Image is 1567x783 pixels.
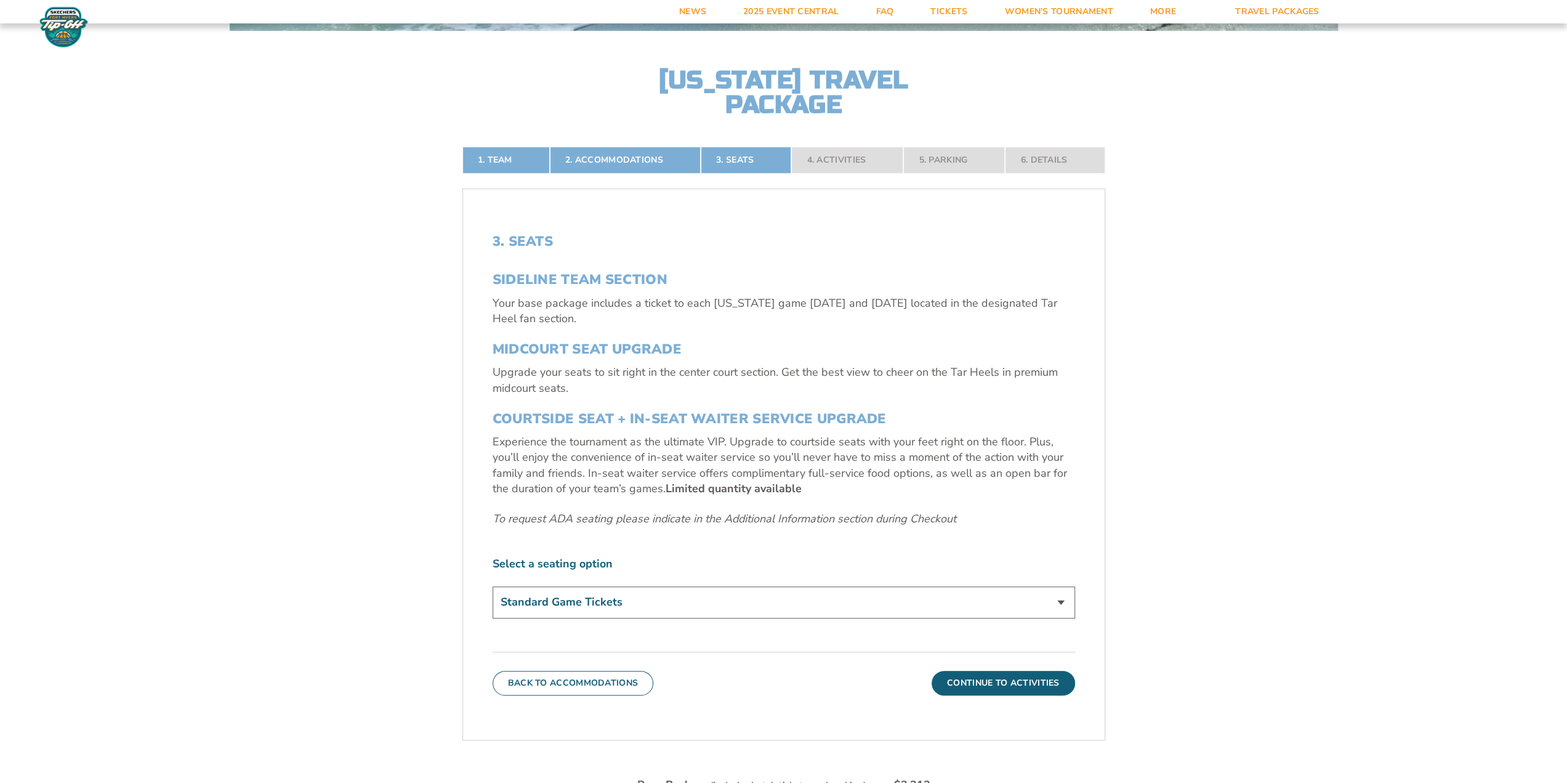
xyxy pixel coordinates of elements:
[493,411,1075,427] h3: COURTSIDE SEAT + IN-SEAT WAITER SERVICE UPGRADE
[932,671,1075,696] button: Continue To Activities
[462,147,550,174] a: 1. Team
[493,511,956,526] em: To request ADA seating please indicate in the Additional Information section during Checkout
[493,272,1075,288] h3: SIDELINE TEAM SECTION
[493,365,1075,396] p: Upgrade your seats to sit right in the center court section. Get the best view to cheer on the Ta...
[550,147,701,174] a: 2. Accommodations
[493,671,654,696] button: Back To Accommodations
[493,434,1075,497] p: Experience the tournament as the ultimate VIP. Upgrade to courtside seats with your feet right on...
[666,481,802,496] b: Limited quantity available
[493,296,1075,327] p: Your base package includes a ticket to each [US_STATE] game [DATE] and [DATE] located in the desi...
[493,233,1075,250] h2: 3. Seats
[37,6,91,48] img: Fort Myers Tip-Off
[648,68,919,117] h2: [US_STATE] Travel Package
[493,341,1075,357] h3: MIDCOURT SEAT UPGRADE
[493,556,1075,572] label: Select a seating option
